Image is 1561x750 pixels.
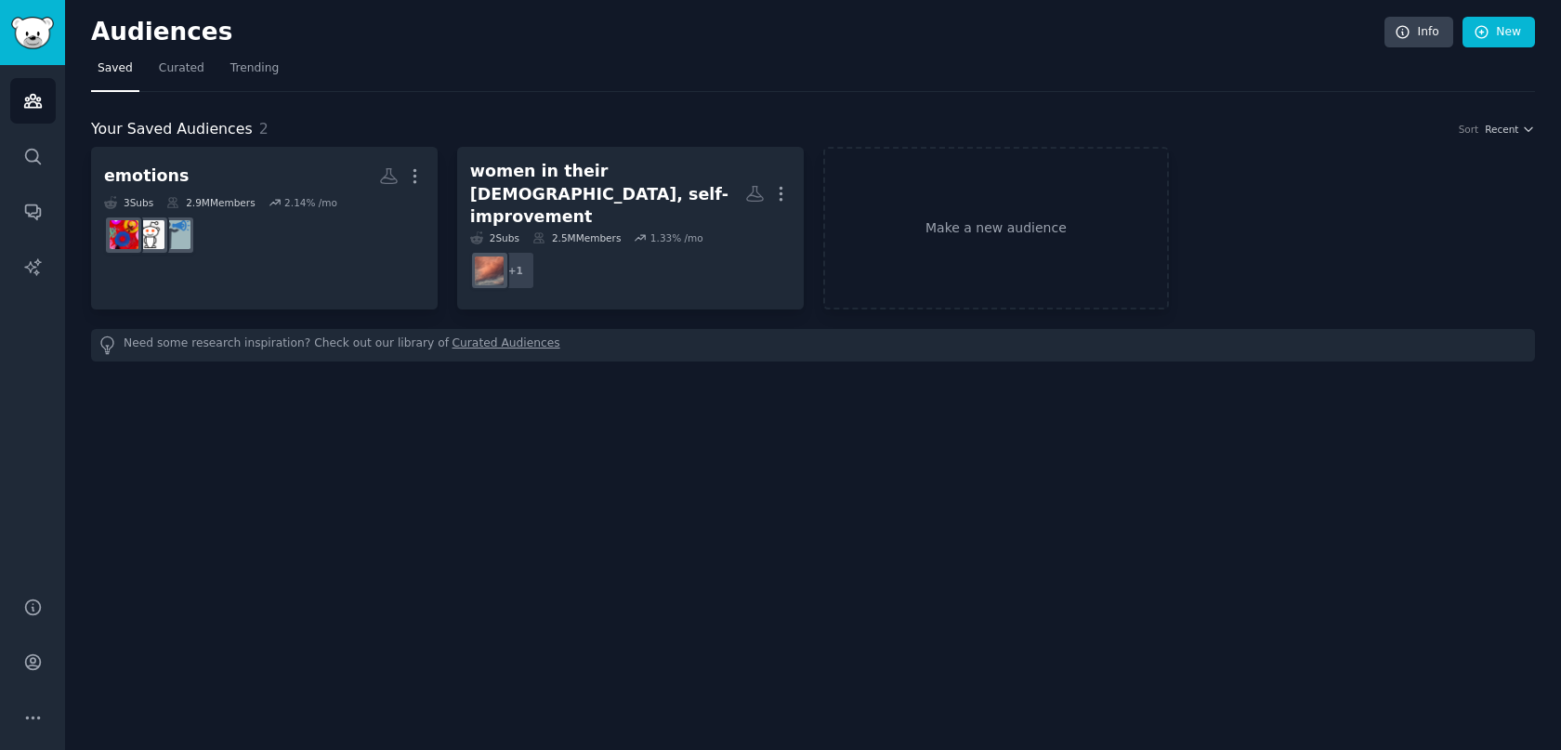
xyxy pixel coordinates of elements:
[470,231,519,244] div: 2 Sub s
[1485,123,1535,136] button: Recent
[230,60,279,77] span: Trending
[470,160,745,229] div: women in their [DEMOGRAPHIC_DATA], self-improvement
[104,196,153,209] div: 3 Sub s
[104,164,189,188] div: emotions
[11,17,54,49] img: GummySearch logo
[98,60,133,77] span: Saved
[496,251,535,290] div: + 1
[1485,123,1518,136] span: Recent
[152,54,211,92] a: Curated
[162,220,190,249] img: Advice
[1459,123,1479,136] div: Sort
[159,60,204,77] span: Curated
[91,329,1535,362] div: Need some research inspiration? Check out our library of
[532,231,621,244] div: 2.5M Members
[1463,17,1535,48] a: New
[1384,17,1453,48] a: Info
[650,231,703,244] div: 1.33 % /mo
[453,336,560,355] a: Curated Audiences
[224,54,285,92] a: Trending
[475,257,504,285] img: selfimprovementday
[457,147,804,309] a: women in their [DEMOGRAPHIC_DATA], self-improvement2Subs2.5MMembers1.33% /mo+1selfimprovementday
[91,147,438,309] a: emotions3Subs2.9MMembers2.14% /moAdviceemotionalintelligenceEmotions
[136,220,164,249] img: emotionalintelligence
[110,220,138,249] img: Emotions
[259,120,269,138] span: 2
[166,196,255,209] div: 2.9M Members
[284,196,337,209] div: 2.14 % /mo
[91,118,253,141] span: Your Saved Audiences
[91,18,1384,47] h2: Audiences
[823,147,1170,309] a: Make a new audience
[91,54,139,92] a: Saved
